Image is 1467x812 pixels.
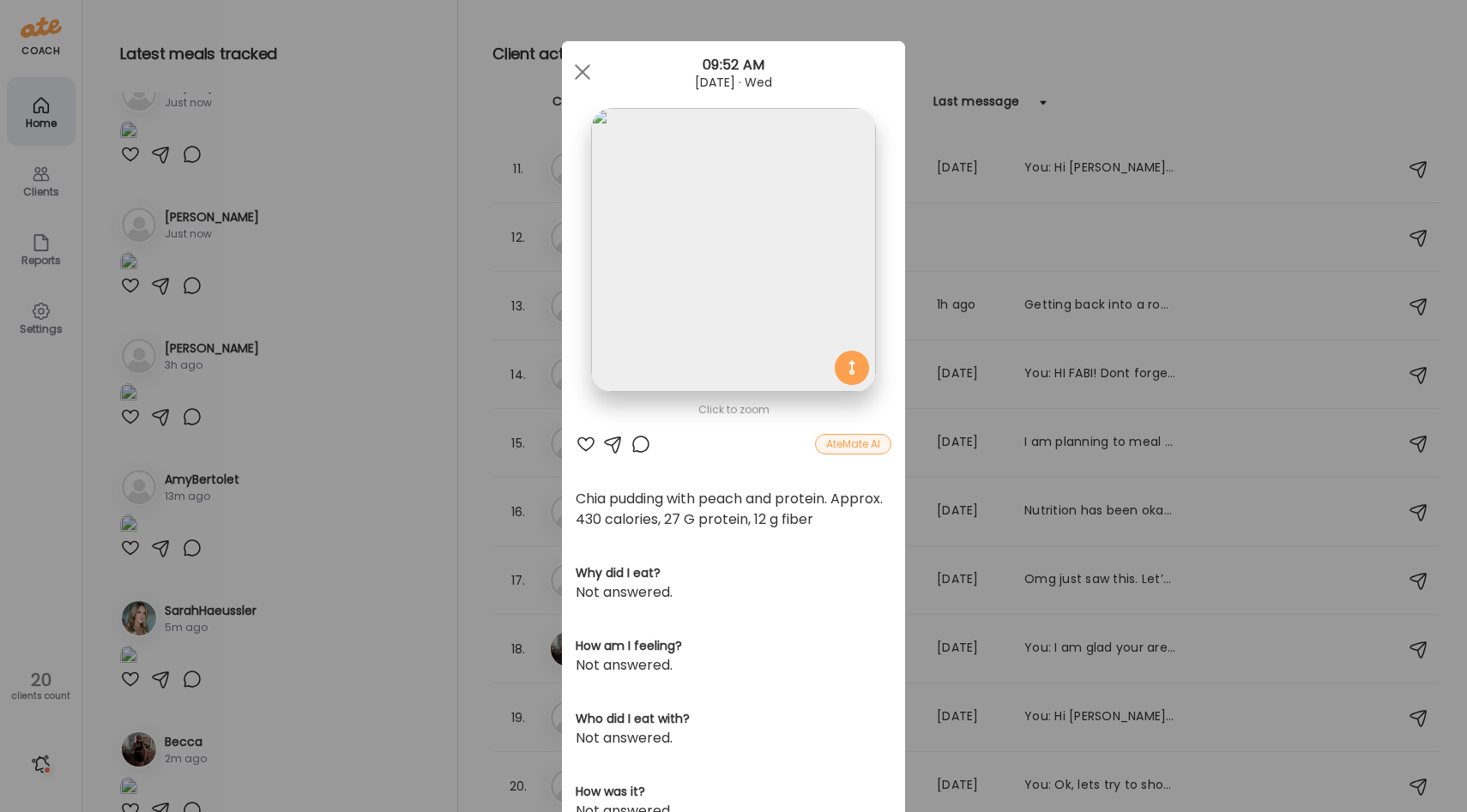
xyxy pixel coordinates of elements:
[576,710,891,728] h3: Who did I eat with?
[576,637,891,655] h3: How am I feeling?
[562,55,905,75] div: 09:52 AM
[576,655,891,676] div: Not answered.
[562,75,905,89] div: [DATE] · Wed
[576,489,891,530] div: Chia pudding with peach and protein. Approx. 430 calories, 27 G protein, 12 g fiber
[576,728,891,749] div: Not answered.
[576,783,891,801] h3: How was it?
[591,108,875,392] img: images%2FnqEos4dlPfU1WAEMgzCZDTUbVOs2%2FdXRCmFdWt4oYJ5wmHGQW%2FsDZ9JLA4DAAvuiWfBvKO_1080
[815,434,891,454] div: AteMate AI
[576,564,891,582] h3: Why did I eat?
[576,582,891,603] div: Not answered.
[576,400,891,420] div: Click to zoom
